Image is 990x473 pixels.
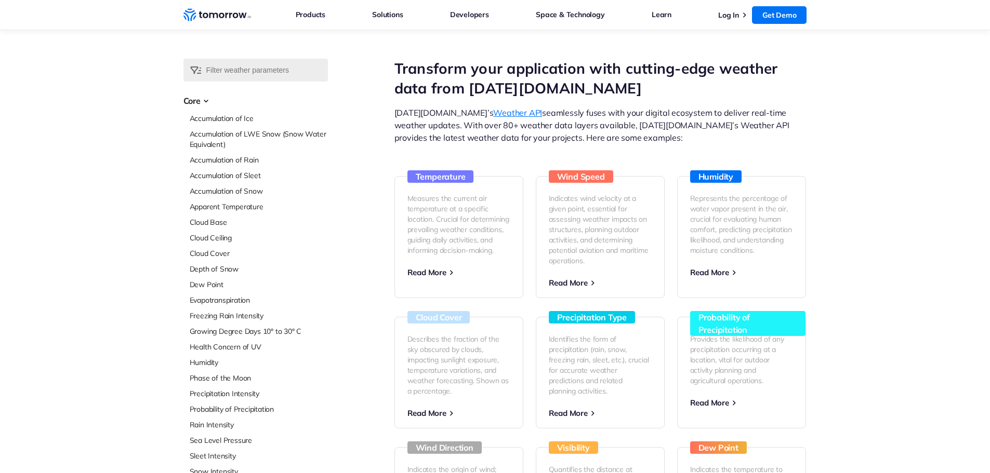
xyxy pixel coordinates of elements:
[493,107,542,118] a: Weather API
[690,398,729,408] span: Read More
[190,420,328,430] a: Rain Intensity
[190,186,328,196] a: Accumulation of Snow
[690,334,793,386] p: Provides the likelihood of any precipitation occurring at a location, vital for outdoor activity ...
[190,373,328,383] a: Phase of the Moon
[394,59,807,98] h1: Transform your application with cutting-edge weather data from [DATE][DOMAIN_NAME]
[190,264,328,274] a: Depth of Snow
[407,170,474,183] h3: Temperature
[190,155,328,165] a: Accumulation of Rain
[677,317,806,428] a: Probability of Precipitation Provides the likelihood of any precipitation occurring at a location...
[407,334,510,396] p: Describes the fraction of the sky obscured by clouds, impacting sunlight exposure, temperature va...
[183,59,328,82] input: Filter weather parameters
[190,357,328,368] a: Humidity
[190,326,328,336] a: Growing Degree Days 10° to 30° C
[690,267,729,277] span: Read More
[536,317,665,428] a: Precipitation Type Identifies the form of precipitation (rain, snow, freezing rain, sleet, etc.),...
[677,176,806,298] a: Humidity Represents the percentage of water vapor present in the air, crucial for evaluating huma...
[190,435,328,445] a: Sea Level Pressure
[407,311,470,323] h3: Cloud Cover
[190,233,328,243] a: Cloud Ceiling
[190,279,328,290] a: Dew Point
[407,441,482,454] h3: Wind Direction
[549,278,588,288] span: Read More
[394,176,523,298] a: Temperature Measures the current air temperature at a specific location. Crucial for determining ...
[549,170,613,183] h3: Wind Speed
[536,8,604,21] a: Space & Technology
[190,217,328,227] a: Cloud Base
[394,317,523,428] a: Cloud Cover Describes the fraction of the sky obscured by clouds, impacting sunlight exposure, te...
[190,451,328,461] a: Sleet Intensity
[190,388,328,399] a: Precipitation Intensity
[752,6,807,24] a: Get Demo
[296,8,325,21] a: Products
[190,129,328,150] a: Accumulation of LWE Snow (Snow Water Equivalent)
[549,311,635,323] h3: Precipitation Type
[536,176,665,298] a: Wind Speed Indicates wind velocity at a given point, essential for assessing weather impacts on s...
[372,8,403,21] a: Solutions
[407,193,510,255] p: Measures the current air temperature at a specific location. Crucial for determining prevailing w...
[652,8,671,21] a: Learn
[549,334,652,396] p: Identifies the form of precipitation (rain, snow, freezing rain, sleet, etc.), crucial for accura...
[190,295,328,305] a: Evapotranspiration
[190,342,328,352] a: Health Concern of UV
[190,170,328,181] a: Accumulation of Sleet
[718,10,739,20] a: Log In
[190,201,328,212] a: Apparent Temperature
[690,311,806,336] h3: Probability of Precipitation
[690,193,793,255] p: Represents the percentage of water vapor present in the air, crucial for evaluating human comfort...
[190,248,328,259] a: Cloud Cover
[190,310,328,321] a: Freezing Rain Intensity
[407,267,446,277] span: Read More
[549,441,598,454] h3: Visibility
[183,7,251,23] a: Home link
[690,170,742,183] h3: Humidity
[407,408,446,418] span: Read More
[190,113,328,124] a: Accumulation of Ice
[394,106,807,144] p: [DATE][DOMAIN_NAME]’s seamlessly fuses with your digital ecosystem to deliver real-time weather u...
[549,408,588,418] span: Read More
[549,193,652,266] p: Indicates wind velocity at a given point, essential for assessing weather impacts on structures, ...
[690,441,747,454] h3: Dew Point
[450,8,489,21] a: Developers
[190,404,328,414] a: Probability of Precipitation
[183,94,328,107] h3: Core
